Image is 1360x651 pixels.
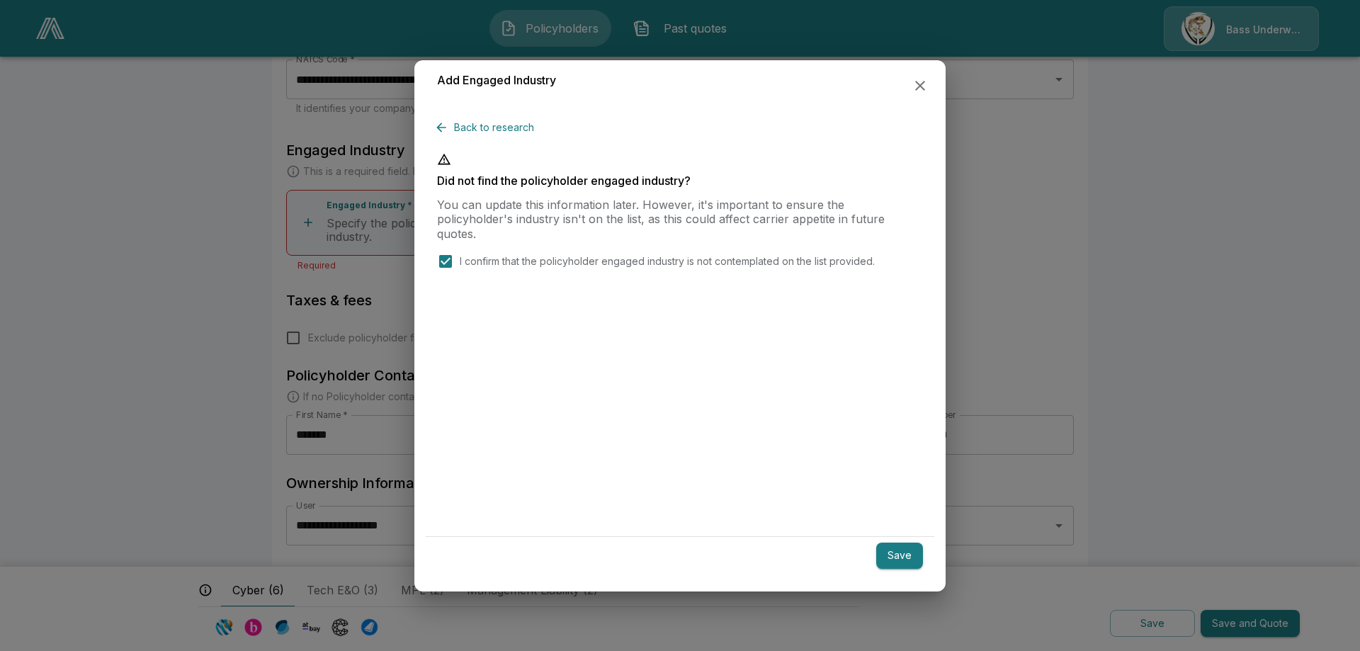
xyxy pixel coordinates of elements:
button: Save [876,543,923,569]
button: Back to research [437,115,540,141]
p: Did not find the policyholder engaged industry? [437,175,923,186]
h6: Add Engaged Industry [437,72,556,90]
p: You can update this information later. However, it's important to ensure the policyholder's indus... [437,198,923,242]
p: I confirm that the policyholder engaged industry is not contemplated on the list provided. [460,254,875,268]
